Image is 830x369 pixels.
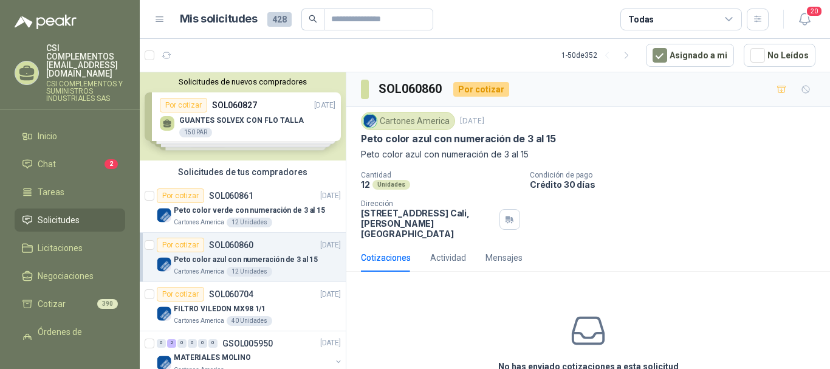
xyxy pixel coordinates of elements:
[15,153,125,176] a: Chat2
[15,320,125,357] a: Órdenes de Compra
[267,12,292,27] span: 428
[361,199,495,208] p: Dirección
[646,44,734,67] button: Asignado a mi
[174,254,318,266] p: Peto color azul con numeración de 3 al 15
[174,267,224,277] p: Cartones America
[744,44,815,67] button: No Leídos
[320,289,341,300] p: [DATE]
[209,241,253,249] p: SOL060860
[628,13,654,26] div: Todas
[157,257,171,272] img: Company Logo
[140,282,346,331] a: Por cotizarSOL060704[DATE] Company LogoFILTRO VILEDON MX98 1/1Cartones America40 Unidades
[320,240,341,251] p: [DATE]
[15,236,125,260] a: Licitaciones
[46,44,125,78] p: CSI COMPLEMENTOS [EMAIL_ADDRESS][DOMAIN_NAME]
[361,251,411,264] div: Cotizaciones
[209,191,253,200] p: SOL060861
[167,339,176,348] div: 2
[806,5,823,17] span: 20
[157,188,204,203] div: Por cotizar
[174,205,325,216] p: Peto color verde con numeración de 3 al 15
[38,325,114,352] span: Órdenes de Compra
[15,209,125,232] a: Solicitudes
[379,80,444,98] h3: SOL060860
[140,184,346,233] a: Por cotizarSOL060861[DATE] Company LogoPeto color verde con numeración de 3 al 15Cartones America...
[453,82,509,97] div: Por cotizar
[177,339,187,348] div: 0
[309,15,317,23] span: search
[361,171,520,179] p: Cantidad
[38,269,94,283] span: Negociaciones
[38,241,83,255] span: Licitaciones
[38,213,80,227] span: Solicitudes
[180,10,258,28] h1: Mis solicitudes
[15,15,77,29] img: Logo peakr
[38,129,57,143] span: Inicio
[208,339,218,348] div: 0
[140,160,346,184] div: Solicitudes de tus compradores
[361,133,556,145] p: Peto color azul con numeración de 3 al 15
[97,299,118,309] span: 390
[363,114,377,128] img: Company Logo
[15,125,125,148] a: Inicio
[105,159,118,169] span: 2
[530,179,825,190] p: Crédito 30 días
[157,287,204,302] div: Por cotizar
[460,116,484,127] p: [DATE]
[227,316,272,326] div: 40 Unidades
[140,233,346,282] a: Por cotizarSOL060860[DATE] Company LogoPeto color azul con numeración de 3 al 15Cartones America1...
[174,218,224,227] p: Cartones America
[561,46,636,65] div: 1 - 50 de 352
[38,185,64,199] span: Tareas
[430,251,466,264] div: Actividad
[198,339,207,348] div: 0
[209,290,253,298] p: SOL060704
[174,353,251,364] p: MATERIALES MOLINO
[222,339,273,348] p: GSOL005950
[174,316,224,326] p: Cartones America
[361,112,455,130] div: Cartones America
[15,181,125,204] a: Tareas
[361,148,815,161] p: Peto color azul con numeración de 3 al 15
[485,251,523,264] div: Mensajes
[157,306,171,321] img: Company Logo
[530,171,825,179] p: Condición de pago
[157,238,204,252] div: Por cotizar
[157,208,171,222] img: Company Logo
[38,157,56,171] span: Chat
[46,80,125,102] p: CSI COMPLEMENTOS Y SUMINISTROS INDUSTRIALES SAS
[15,292,125,316] a: Cotizar390
[157,339,166,348] div: 0
[145,77,341,86] button: Solicitudes de nuevos compradores
[227,218,272,227] div: 12 Unidades
[227,267,272,277] div: 12 Unidades
[140,72,346,160] div: Solicitudes de nuevos compradoresPor cotizarSOL060827[DATE] GUANTES SOLVEX CON FLO TALLA150 PARPo...
[15,264,125,288] a: Negociaciones
[372,180,410,190] div: Unidades
[188,339,197,348] div: 0
[320,338,341,350] p: [DATE]
[38,297,66,311] span: Cotizar
[361,208,495,239] p: [STREET_ADDRESS] Cali , [PERSON_NAME][GEOGRAPHIC_DATA]
[174,303,266,315] p: FILTRO VILEDON MX98 1/1
[320,190,341,202] p: [DATE]
[361,179,370,190] p: 12
[794,9,815,30] button: 20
